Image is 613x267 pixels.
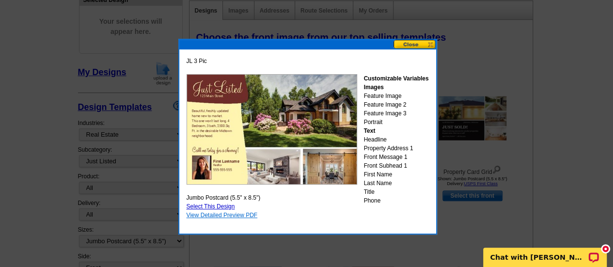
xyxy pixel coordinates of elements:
img: GENPJF_JL3Pic_ALL.jpg [187,74,357,185]
span: Jumbo Postcard (5.5" x 8.5") [187,193,261,202]
iframe: LiveChat chat widget [477,236,613,267]
div: Feature Image Feature Image 2 Feature Image 3 Portrait Headline Property Address 1 Front Message ... [363,74,428,205]
strong: Images [363,84,383,91]
span: JL 3 Pic [187,57,207,65]
a: View Detailed Preview PDF [187,212,258,219]
strong: Text [363,127,375,134]
strong: Customizable Variables [363,75,428,82]
a: Select This Design [187,203,235,210]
